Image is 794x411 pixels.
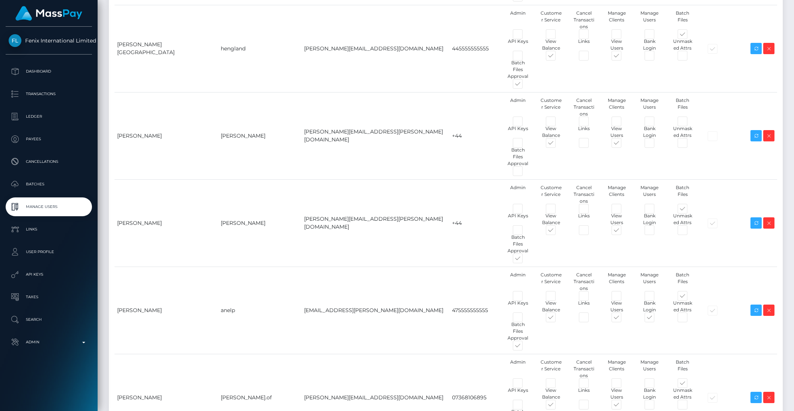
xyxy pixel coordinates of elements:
p: User Profile [9,246,89,258]
div: Manage Users [633,359,666,379]
td: hengland [218,5,302,92]
td: [PERSON_NAME] [115,267,218,354]
div: Batch Files [666,184,699,205]
td: 475555555555 [449,267,505,354]
p: Links [9,224,89,235]
td: 445555555555 [449,5,505,92]
p: Payees [9,133,89,145]
div: View Balance [535,387,568,400]
div: Manage Users [633,184,666,205]
div: Unmasked Attrs [666,387,699,400]
div: Cancel Transactions [567,359,600,379]
div: Manage Users [633,10,666,30]
div: Bank Login [633,38,666,52]
div: View Balance [535,300,568,313]
div: API Keys [502,300,535,313]
div: Manage Clients [600,271,633,292]
div: Links [567,38,600,52]
div: Customer Service [535,10,568,30]
a: Dashboard [6,62,92,81]
div: Unmasked Attrs [666,38,699,52]
div: View Balance [535,38,568,52]
div: Cancel Transactions [567,271,600,292]
div: Admin [502,10,535,30]
td: [PERSON_NAME][EMAIL_ADDRESS][PERSON_NAME][DOMAIN_NAME] [301,92,449,179]
div: View Balance [535,125,568,139]
a: Ledger [6,107,92,126]
a: Manage Users [6,197,92,216]
td: [PERSON_NAME][EMAIL_ADDRESS][DOMAIN_NAME] [301,5,449,92]
span: Fenix International Limited [6,37,92,44]
div: Links [567,387,600,400]
div: Batch Files [666,97,699,117]
a: Admin [6,333,92,352]
div: Batch Files Approval [502,234,535,254]
div: Bank Login [633,387,666,400]
div: Customer Service [535,271,568,292]
div: API Keys [502,38,535,52]
div: API Keys [502,212,535,226]
div: Manage Clients [600,359,633,379]
div: View Users [600,38,633,52]
div: Admin [502,184,535,205]
div: Manage Clients [600,10,633,30]
div: View Users [600,300,633,313]
div: Links [567,212,600,226]
p: Ledger [9,111,89,122]
div: Bank Login [633,300,666,313]
a: Cancellations [6,152,92,171]
div: Batch Files Approval [502,147,535,167]
div: Admin [502,271,535,292]
a: API Keys [6,265,92,284]
div: Links [567,300,600,313]
div: Admin [502,97,535,117]
div: Batch Files [666,271,699,292]
div: Batch Files Approval [502,321,535,341]
div: Manage Clients [600,184,633,205]
div: API Keys [502,387,535,400]
div: Customer Service [535,359,568,379]
div: Cancel Transactions [567,97,600,117]
a: Links [6,220,92,239]
div: View Users [600,125,633,139]
div: Customer Service [535,184,568,205]
p: Search [9,314,89,325]
a: User Profile [6,243,92,261]
td: [PERSON_NAME][GEOGRAPHIC_DATA] [115,5,218,92]
p: API Keys [9,269,89,280]
td: +44 [449,179,505,267]
div: View Users [600,212,633,226]
td: [PERSON_NAME][EMAIL_ADDRESS][PERSON_NAME][DOMAIN_NAME] [301,179,449,267]
td: anelp [218,267,302,354]
img: Fenix International Limited [9,34,21,47]
a: Batches [6,175,92,194]
p: Batches [9,179,89,190]
div: Admin [502,359,535,379]
p: Transactions [9,88,89,100]
div: Links [567,125,600,139]
div: View Users [600,387,633,400]
a: Taxes [6,288,92,306]
p: Dashboard [9,66,89,77]
a: Search [6,310,92,329]
a: Transactions [6,85,92,103]
p: Manage Users [9,201,89,212]
div: View Balance [535,212,568,226]
td: [EMAIL_ADDRESS][PERSON_NAME][DOMAIN_NAME] [301,267,449,354]
div: API Keys [502,125,535,139]
p: Cancellations [9,156,89,167]
div: Unmasked Attrs [666,300,699,313]
div: Unmasked Attrs [666,125,699,139]
p: Taxes [9,291,89,303]
div: Manage Clients [600,97,633,117]
div: Manage Users [633,271,666,292]
div: Batch Files Approval [502,59,535,80]
div: Cancel Transactions [567,10,600,30]
div: Batch Files [666,359,699,379]
td: +44 [449,92,505,179]
div: Unmasked Attrs [666,212,699,226]
td: [PERSON_NAME] [115,92,218,179]
div: Customer Service [535,97,568,117]
td: [PERSON_NAME] [218,179,302,267]
div: Bank Login [633,125,666,139]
